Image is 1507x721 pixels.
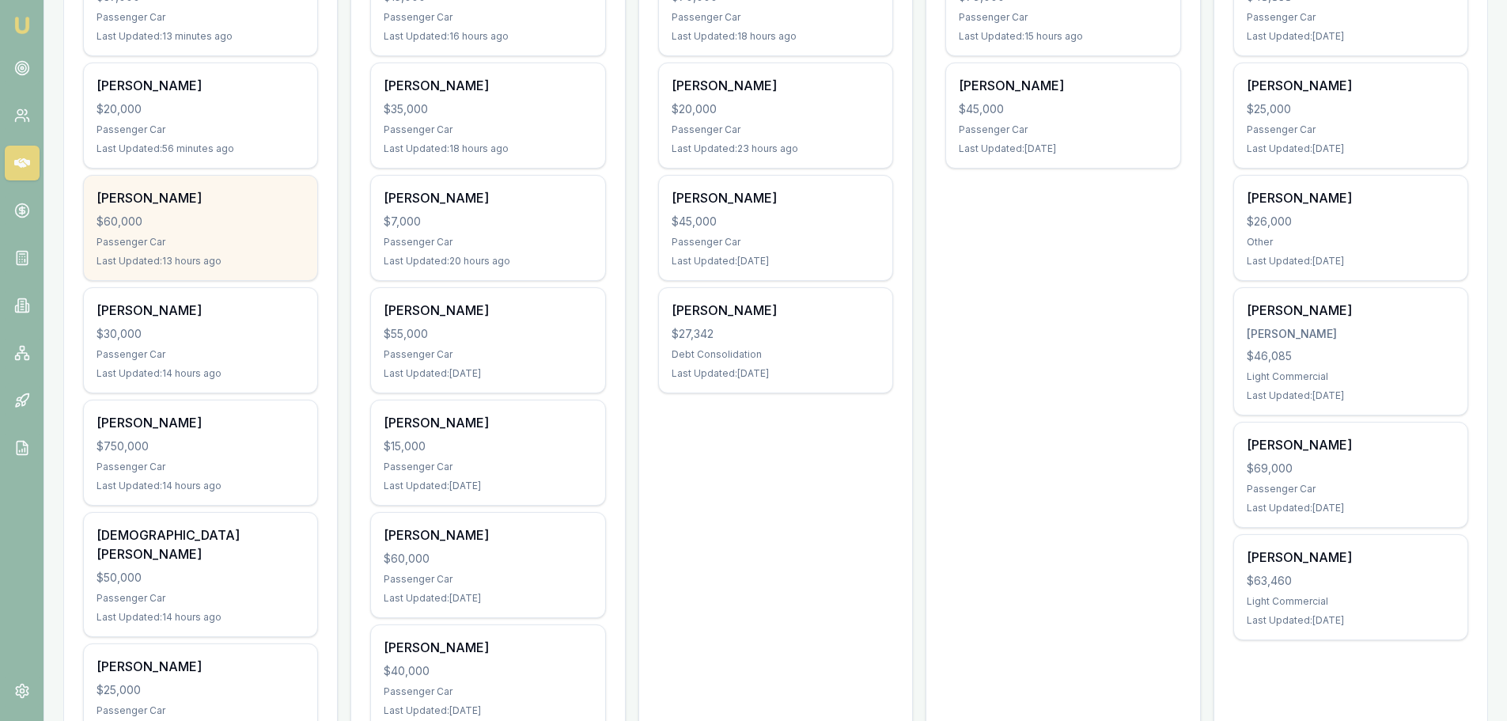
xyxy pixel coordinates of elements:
[97,326,305,342] div: $30,000
[672,255,880,268] div: Last Updated: [DATE]
[1247,435,1455,454] div: [PERSON_NAME]
[1247,30,1455,43] div: Last Updated: [DATE]
[384,11,592,24] div: Passenger Car
[97,255,305,268] div: Last Updated: 13 hours ago
[672,326,880,342] div: $27,342
[384,188,592,207] div: [PERSON_NAME]
[1247,595,1455,608] div: Light Commercial
[959,30,1167,43] div: Last Updated: 15 hours ago
[959,123,1167,136] div: Passenger Car
[384,685,592,698] div: Passenger Car
[97,236,305,249] div: Passenger Car
[97,682,305,698] div: $25,000
[1247,573,1455,589] div: $63,460
[1247,461,1455,476] div: $69,000
[959,142,1167,155] div: Last Updated: [DATE]
[97,526,305,564] div: [DEMOGRAPHIC_DATA][PERSON_NAME]
[1247,76,1455,95] div: [PERSON_NAME]
[384,551,592,567] div: $60,000
[384,480,592,492] div: Last Updated: [DATE]
[1247,255,1455,268] div: Last Updated: [DATE]
[1247,101,1455,117] div: $25,000
[384,592,592,605] div: Last Updated: [DATE]
[97,480,305,492] div: Last Updated: 14 hours ago
[384,461,592,473] div: Passenger Car
[1247,301,1455,320] div: [PERSON_NAME]
[384,438,592,454] div: $15,000
[384,638,592,657] div: [PERSON_NAME]
[97,123,305,136] div: Passenger Car
[97,188,305,207] div: [PERSON_NAME]
[97,592,305,605] div: Passenger Car
[384,704,592,717] div: Last Updated: [DATE]
[97,461,305,473] div: Passenger Car
[384,76,592,95] div: [PERSON_NAME]
[97,413,305,432] div: [PERSON_NAME]
[672,214,880,230] div: $45,000
[97,611,305,624] div: Last Updated: 14 hours ago
[1247,236,1455,249] div: Other
[1247,11,1455,24] div: Passenger Car
[672,30,880,43] div: Last Updated: 18 hours ago
[384,348,592,361] div: Passenger Car
[959,11,1167,24] div: Passenger Car
[1247,370,1455,383] div: Light Commercial
[384,255,592,268] div: Last Updated: 20 hours ago
[384,301,592,320] div: [PERSON_NAME]
[959,76,1167,95] div: [PERSON_NAME]
[959,101,1167,117] div: $45,000
[672,301,880,320] div: [PERSON_NAME]
[97,142,305,155] div: Last Updated: 56 minutes ago
[97,301,305,320] div: [PERSON_NAME]
[384,236,592,249] div: Passenger Car
[1247,348,1455,364] div: $46,085
[672,11,880,24] div: Passenger Car
[97,30,305,43] div: Last Updated: 13 minutes ago
[384,214,592,230] div: $7,000
[1247,483,1455,495] div: Passenger Car
[384,101,592,117] div: $35,000
[1247,502,1455,514] div: Last Updated: [DATE]
[1247,142,1455,155] div: Last Updated: [DATE]
[97,76,305,95] div: [PERSON_NAME]
[1247,548,1455,567] div: [PERSON_NAME]
[672,76,880,95] div: [PERSON_NAME]
[672,142,880,155] div: Last Updated: 23 hours ago
[672,188,880,207] div: [PERSON_NAME]
[672,101,880,117] div: $20,000
[97,101,305,117] div: $20,000
[1247,214,1455,230] div: $26,000
[97,348,305,361] div: Passenger Car
[384,663,592,679] div: $40,000
[97,11,305,24] div: Passenger Car
[13,16,32,35] img: emu-icon-u.png
[97,438,305,454] div: $750,000
[1247,188,1455,207] div: [PERSON_NAME]
[1247,123,1455,136] div: Passenger Car
[97,657,305,676] div: [PERSON_NAME]
[97,570,305,586] div: $50,000
[1247,614,1455,627] div: Last Updated: [DATE]
[97,367,305,380] div: Last Updated: 14 hours ago
[97,214,305,230] div: $60,000
[384,123,592,136] div: Passenger Car
[384,526,592,545] div: [PERSON_NAME]
[384,326,592,342] div: $55,000
[672,123,880,136] div: Passenger Car
[384,367,592,380] div: Last Updated: [DATE]
[384,413,592,432] div: [PERSON_NAME]
[384,30,592,43] div: Last Updated: 16 hours ago
[672,348,880,361] div: Debt Consolidation
[1247,389,1455,402] div: Last Updated: [DATE]
[384,142,592,155] div: Last Updated: 18 hours ago
[672,236,880,249] div: Passenger Car
[1247,326,1455,342] div: [PERSON_NAME]
[672,367,880,380] div: Last Updated: [DATE]
[97,704,305,717] div: Passenger Car
[384,573,592,586] div: Passenger Car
